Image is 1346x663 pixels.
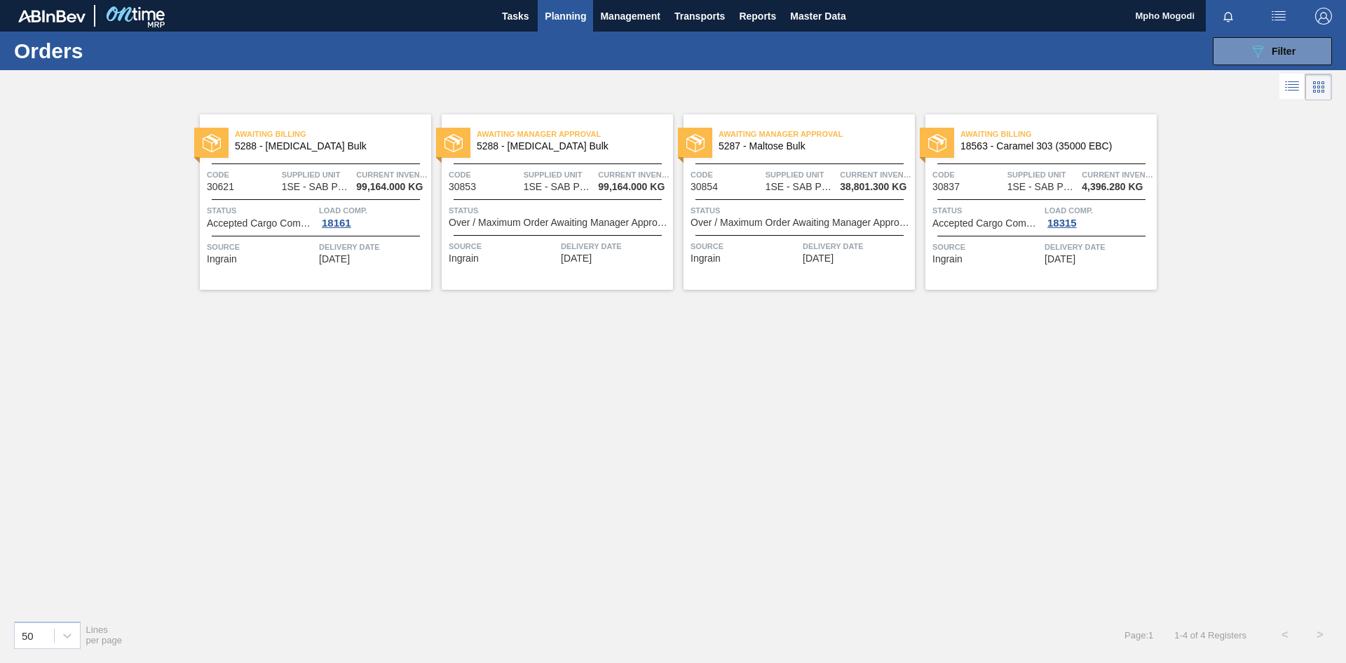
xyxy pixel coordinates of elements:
a: statusAwaiting Billing5288 - [MEDICAL_DATA] BulkCode30621Supplied Unit1SE - SAB Polokwane Brewery... [189,114,431,290]
span: Code [449,168,520,182]
span: 18563 - Caramel 303 (35000 EBC) [960,141,1146,152]
span: 5287 - Maltose Bulk [719,141,904,152]
span: Page : 1 [1124,630,1153,641]
span: Awaiting Billing [235,127,431,141]
span: Delivery Date [561,239,669,253]
span: Ingrain [207,254,237,264]
span: Status [691,203,911,217]
span: Awaiting Manager Approval [477,127,673,141]
div: 18161 [319,217,354,229]
span: 08/30/2025 [803,253,834,264]
span: Delivery Date [1045,240,1153,254]
span: 4,396.280 KG [1082,182,1143,192]
span: 1SE - SAB Polokwane Brewery [524,182,594,192]
span: Supplied Unit [1007,168,1079,182]
a: statusAwaiting Billing18563 - Caramel 303 (35000 EBC)Code30837Supplied Unit1SE - SAB Polokwane Br... [915,114,1157,290]
a: Load Comp.18315 [1045,203,1153,229]
span: Code [207,168,278,182]
span: Load Comp. [1045,203,1153,217]
span: Current inventory [356,168,428,182]
span: 30837 [932,182,960,192]
span: 38,801.300 KG [840,182,906,192]
span: 09/05/2025 [1045,254,1075,264]
img: status [928,134,946,152]
div: Card Vision [1305,74,1332,100]
span: Transports [674,8,725,25]
span: Source [932,240,1041,254]
span: 1SE - SAB Polokwane Brewery [1007,182,1078,192]
span: Accepted Cargo Composition [932,218,1041,229]
span: Master Data [790,8,845,25]
button: Notifications [1206,6,1251,26]
span: Ingrain [932,254,963,264]
span: Over / Maximum Order Awaiting Manager Approval [449,217,669,228]
span: 08/23/2025 [319,254,350,264]
span: Status [932,203,1041,217]
span: Load Comp. [319,203,428,217]
span: Current inventory [840,168,911,182]
span: 08/30/2025 [561,253,592,264]
span: Lines per page [86,624,123,645]
img: status [444,134,463,152]
span: 5288 - Dextrose Bulk [235,141,420,152]
span: Current inventory [1082,168,1153,182]
span: Tasks [500,8,531,25]
div: List Vision [1279,74,1305,100]
a: statusAwaiting Manager Approval5288 - [MEDICAL_DATA] BulkCode30853Supplied Unit1SE - SAB Polokwan... [431,114,673,290]
span: Accepted Cargo Composition [207,218,315,229]
a: statusAwaiting Manager Approval5287 - Maltose BulkCode30854Supplied Unit1SE - SAB Polokwane Brewe... [673,114,915,290]
img: status [203,134,221,152]
span: Status [449,203,669,217]
span: 1 - 4 of 4 Registers [1174,630,1246,641]
img: TNhmsLtSVTkK8tSr43FrP2fwEKptu5GPRR3wAAAABJRU5ErkJggg== [18,10,86,22]
button: Filter [1213,37,1332,65]
span: 5288 - Dextrose Bulk [477,141,662,152]
span: Delivery Date [803,239,911,253]
span: Source [691,239,799,253]
h1: Orders [14,43,224,59]
button: < [1267,617,1303,652]
div: 18315 [1045,217,1080,229]
span: Over / Maximum Order Awaiting Manager Approval [691,217,911,228]
span: Ingrain [449,253,479,264]
span: Current inventory [598,168,669,182]
span: Status [207,203,315,217]
button: > [1303,617,1338,652]
span: Code [691,168,762,182]
span: Reports [739,8,776,25]
span: 30853 [449,182,476,192]
span: 30854 [691,182,718,192]
span: 1SE - SAB Polokwane Brewery [766,182,836,192]
span: 1SE - SAB Polokwane Brewery [282,182,352,192]
img: userActions [1270,8,1287,25]
span: 99,164.000 KG [598,182,665,192]
span: Awaiting Billing [960,127,1157,141]
span: Source [449,239,557,253]
span: Supplied Unit [282,168,353,182]
span: Planning [545,8,586,25]
img: Logout [1315,8,1332,25]
div: 50 [22,629,34,641]
span: Management [600,8,660,25]
span: Awaiting Manager Approval [719,127,915,141]
span: 99,164.000 KG [356,182,423,192]
span: Code [932,168,1004,182]
span: Filter [1272,46,1296,57]
a: Load Comp.18161 [319,203,428,229]
span: 30621 [207,182,234,192]
span: Supplied Unit [766,168,837,182]
img: status [686,134,705,152]
span: Delivery Date [319,240,428,254]
span: Ingrain [691,253,721,264]
span: Source [207,240,315,254]
span: Supplied Unit [524,168,595,182]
